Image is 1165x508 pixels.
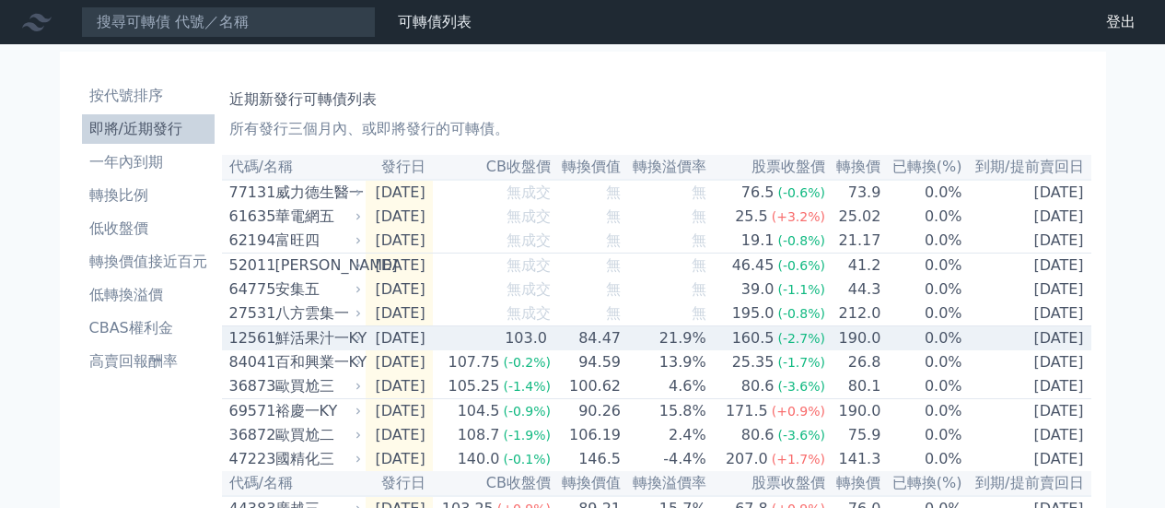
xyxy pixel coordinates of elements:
span: 無成交 [507,280,551,298]
span: (-0.6%) [777,185,825,200]
li: 一年內到期 [82,151,215,173]
td: [DATE] [963,180,1091,205]
span: 無 [606,280,621,298]
td: 0.0% [881,423,962,447]
th: 轉換溢價率 [622,155,707,180]
li: 低收盤價 [82,218,215,240]
td: 0.0% [881,447,962,471]
td: 0.0% [881,254,962,278]
div: 華電網五 [275,206,358,228]
div: 鮮活果汁一KY [275,327,358,349]
td: 0.0% [881,180,962,205]
td: 212.0 [826,301,881,326]
li: 高賣回報酬率 [82,350,215,372]
div: 39.0 [738,278,778,301]
div: 威力德生醫一 [275,182,358,204]
li: 低轉換溢價 [82,284,215,306]
div: 47223 [229,448,271,470]
td: [DATE] [963,326,1091,351]
td: 73.9 [826,180,881,205]
th: 已轉換(%) [881,471,962,496]
div: 104.5 [454,400,504,422]
span: (-1.9%) [503,428,551,443]
li: 按代號排序 [82,85,215,107]
a: 即將/近期發行 [82,114,215,144]
span: 無 [606,183,621,201]
div: 富旺四 [275,230,358,252]
td: 15.8% [622,399,707,424]
span: 無 [692,183,706,201]
a: 轉換比例 [82,181,215,210]
span: (-0.8%) [777,233,825,248]
td: 13.9% [622,350,707,374]
span: 無 [692,231,706,249]
td: 2.4% [622,423,707,447]
td: [DATE] [366,205,433,229]
span: 無 [606,256,621,274]
span: 無 [606,304,621,322]
span: (-0.9%) [503,404,551,419]
td: 190.0 [826,399,881,424]
span: (+3.2%) [772,209,825,224]
a: 轉換價值接近百元 [82,247,215,277]
div: 84041 [229,351,271,373]
span: (-0.2%) [503,355,551,370]
div: 103.0 [501,327,551,349]
th: 轉換價值 [552,155,622,180]
td: [DATE] [963,374,1091,399]
a: 高賣回報酬率 [82,347,215,376]
td: [DATE] [963,278,1091,301]
td: [DATE] [366,229,433,254]
td: 80.1 [826,374,881,399]
td: 0.0% [881,301,962,326]
th: 到期/提前賣回日 [963,471,1091,496]
span: (+1.7%) [772,452,825,467]
span: (-0.1%) [503,452,551,467]
a: 登出 [1091,7,1150,37]
th: 已轉換(%) [881,155,962,180]
span: 無 [692,256,706,274]
div: 安集五 [275,278,358,301]
div: 46.45 [728,254,778,277]
th: 到期/提前賣回日 [963,155,1091,180]
th: 轉換價值 [552,471,622,496]
td: [DATE] [366,326,433,351]
td: 0.0% [881,399,962,424]
span: 無 [692,280,706,298]
th: CB收盤價 [433,471,552,496]
div: 62194 [229,230,271,252]
td: [DATE] [963,350,1091,374]
span: 無 [692,207,706,225]
div: 19.1 [738,230,778,252]
div: 國精化三 [275,448,358,470]
td: 106.19 [552,423,622,447]
div: 207.0 [722,448,772,470]
span: (-0.8%) [777,306,825,321]
td: [DATE] [366,350,433,374]
a: CBAS權利金 [82,313,215,343]
div: 25.35 [728,351,778,373]
div: 52011 [229,254,271,277]
div: 160.5 [728,327,778,349]
div: 歐買尬三 [275,375,358,397]
th: 轉換溢價率 [622,471,707,496]
div: 80.6 [738,375,778,397]
td: 100.62 [552,374,622,399]
span: (-3.6%) [777,379,825,394]
td: 21.9% [622,326,707,351]
span: (-1.7%) [777,355,825,370]
a: 低收盤價 [82,214,215,243]
td: -4.4% [622,447,707,471]
span: 無成交 [507,304,551,322]
span: (+0.9%) [772,404,825,419]
td: 141.3 [826,447,881,471]
td: [DATE] [963,301,1091,326]
td: [DATE] [366,423,433,447]
span: 無成交 [507,183,551,201]
td: 146.5 [552,447,622,471]
th: 轉換價 [826,471,881,496]
div: 八方雲集一 [275,302,358,325]
th: 代碼/名稱 [222,471,366,496]
div: 百和興業一KY [275,351,358,373]
div: 107.75 [444,351,503,373]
